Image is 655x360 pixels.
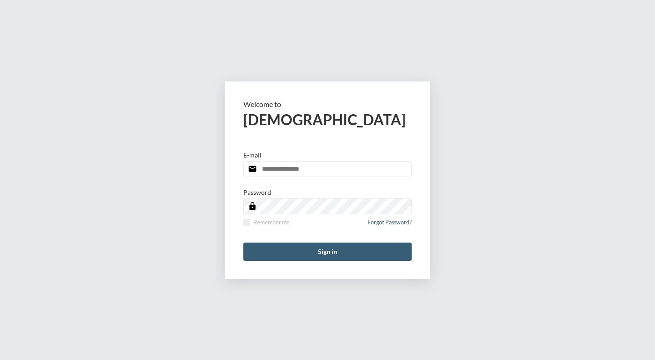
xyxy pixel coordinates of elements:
p: E-mail [243,151,262,159]
button: Sign in [243,243,412,261]
h2: [DEMOGRAPHIC_DATA] [243,111,412,128]
p: Welcome to [243,100,412,108]
p: Password [243,188,271,196]
a: Forgot Password? [368,219,412,231]
label: Remember me [243,219,290,226]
